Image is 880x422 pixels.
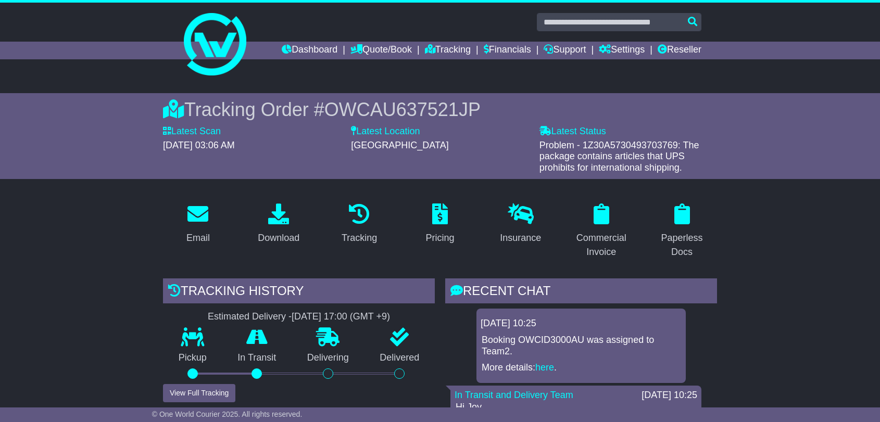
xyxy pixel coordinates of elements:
[566,200,636,263] a: Commercial Invoice
[342,231,377,245] div: Tracking
[180,200,217,249] a: Email
[163,140,235,150] span: [DATE] 03:06 AM
[163,352,222,364] p: Pickup
[493,200,548,249] a: Insurance
[282,42,337,59] a: Dashboard
[364,352,435,364] p: Delivered
[163,384,235,402] button: View Full Tracking
[419,200,461,249] a: Pricing
[544,42,586,59] a: Support
[186,231,210,245] div: Email
[222,352,292,364] p: In Transit
[292,352,364,364] p: Delivering
[642,390,697,401] div: [DATE] 10:25
[163,311,435,323] div: Estimated Delivery -
[539,140,699,173] span: Problem - 1Z30A5730493703769: The package contains articles that UPS prohibits for international ...
[251,200,306,249] a: Download
[456,402,696,413] p: Hi Joy,
[351,126,420,137] label: Latest Location
[482,362,681,374] p: More details: .
[152,410,303,418] span: © One World Courier 2025. All rights reserved.
[292,311,390,323] div: [DATE] 17:00 (GMT +9)
[335,200,384,249] a: Tracking
[484,42,531,59] a: Financials
[500,231,541,245] div: Insurance
[647,200,717,263] a: Paperless Docs
[425,42,471,59] a: Tracking
[539,126,606,137] label: Latest Status
[599,42,645,59] a: Settings
[163,278,435,306] div: Tracking history
[425,231,454,245] div: Pricing
[573,231,630,259] div: Commercial Invoice
[350,42,412,59] a: Quote/Book
[653,231,710,259] div: Paperless Docs
[163,126,221,137] label: Latest Scan
[351,140,448,150] span: [GEOGRAPHIC_DATA]
[258,231,299,245] div: Download
[482,335,681,357] p: Booking OWCID3000AU was assigned to Team2.
[481,318,682,329] div: [DATE] 10:25
[455,390,573,400] a: In Transit and Delivery Team
[324,99,481,120] span: OWCAU637521JP
[445,278,717,306] div: RECENT CHAT
[163,98,717,121] div: Tracking Order #
[535,362,554,373] a: here
[658,42,701,59] a: Reseller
